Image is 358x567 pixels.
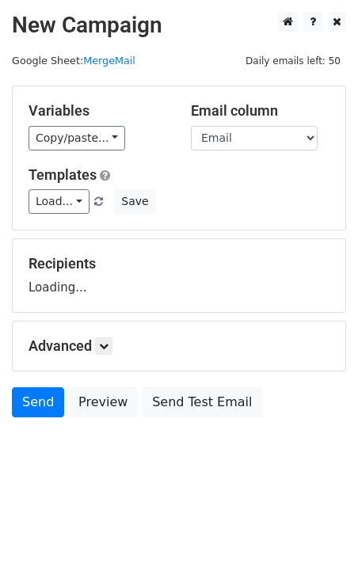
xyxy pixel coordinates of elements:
[29,102,167,120] h5: Variables
[114,189,155,214] button: Save
[29,337,329,355] h5: Advanced
[29,255,329,296] div: Loading...
[29,189,89,214] a: Load...
[68,387,138,417] a: Preview
[240,55,346,67] a: Daily emails left: 50
[29,166,97,183] a: Templates
[12,12,346,39] h2: New Campaign
[191,102,329,120] h5: Email column
[12,387,64,417] a: Send
[83,55,135,67] a: MergeMail
[240,52,346,70] span: Daily emails left: 50
[142,387,262,417] a: Send Test Email
[12,55,135,67] small: Google Sheet:
[29,255,329,272] h5: Recipients
[29,126,125,150] a: Copy/paste...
